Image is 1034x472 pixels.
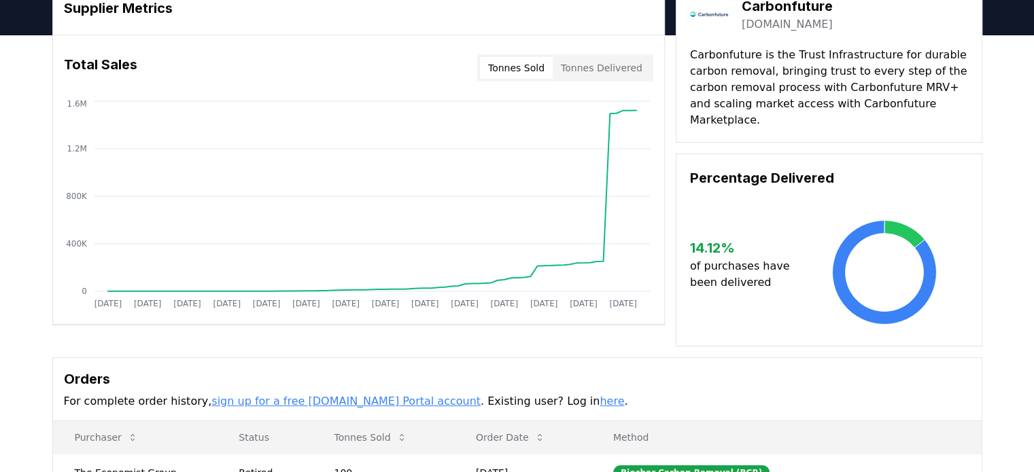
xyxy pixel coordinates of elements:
[64,54,137,81] h3: Total Sales
[600,395,624,407] a: here
[465,424,556,451] button: Order Date
[228,431,301,444] p: Status
[64,424,149,451] button: Purchaser
[332,299,360,308] tspan: [DATE]
[82,287,87,296] tspan: 0
[570,299,598,308] tspan: [DATE]
[411,299,439,308] tspan: [DATE]
[94,299,122,308] tspan: [DATE]
[66,192,88,201] tspan: 800K
[67,144,86,153] tspan: 1.2M
[690,238,801,258] h3: 14.12 %
[323,424,417,451] button: Tonnes Sold
[66,239,88,249] tspan: 400K
[451,299,479,308] tspan: [DATE]
[213,299,241,308] tspan: [DATE]
[690,168,968,188] h3: Percentage Delivered
[530,299,558,308] tspan: [DATE]
[602,431,971,444] p: Method
[64,393,971,410] p: For complete order history, . Existing user? Log in .
[690,258,801,291] p: of purchases have been delivered
[67,99,86,109] tspan: 1.6M
[211,395,481,407] a: sign up for a free [DOMAIN_NAME] Portal account
[742,16,833,33] a: [DOMAIN_NAME]
[609,299,637,308] tspan: [DATE]
[173,299,201,308] tspan: [DATE]
[690,47,968,128] p: Carbonfuture is the Trust Infrastructure for durable carbon removal, bringing trust to every step...
[490,299,518,308] tspan: [DATE]
[252,299,280,308] tspan: [DATE]
[371,299,399,308] tspan: [DATE]
[553,57,651,79] button: Tonnes Delivered
[64,369,971,389] h3: Orders
[292,299,320,308] tspan: [DATE]
[133,299,161,308] tspan: [DATE]
[480,57,553,79] button: Tonnes Sold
